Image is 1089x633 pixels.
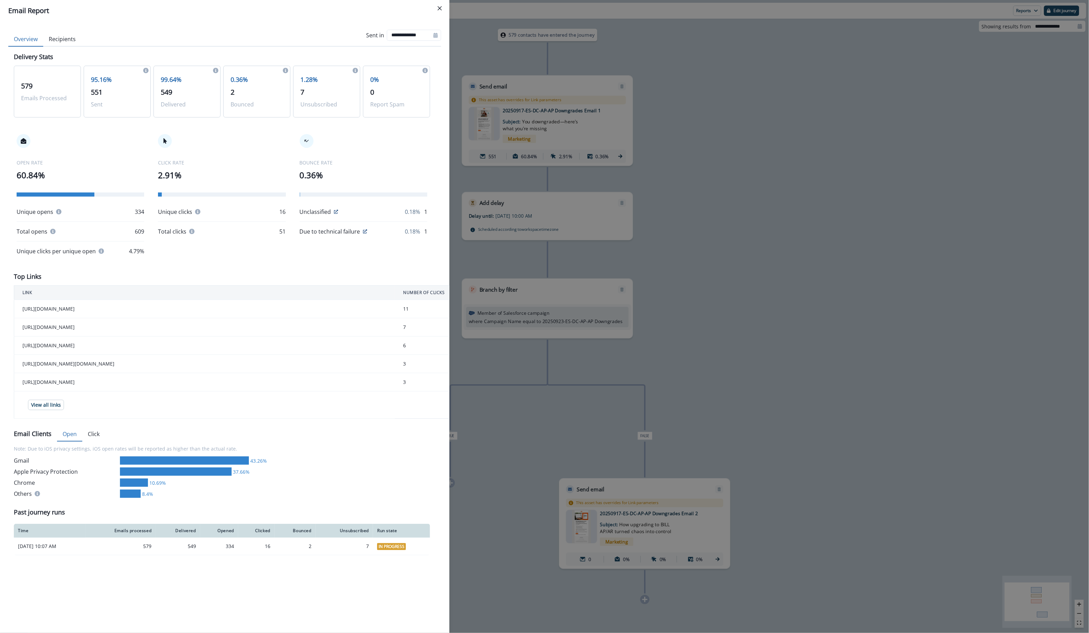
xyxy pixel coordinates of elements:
[57,427,82,442] button: Open
[300,75,353,84] p: 1.28%
[377,543,406,550] span: In Progress
[14,456,117,465] div: Gmail
[135,208,144,216] p: 334
[366,31,384,39] p: Sent in
[279,543,311,550] div: 2
[204,528,234,533] div: Opened
[18,543,82,550] p: [DATE] 10:07 AM
[17,159,144,166] p: OPEN RATE
[90,543,152,550] div: 579
[148,479,166,486] div: 10.69%
[14,355,395,373] td: [URL][DOMAIN_NAME][DOMAIN_NAME]
[43,32,81,47] button: Recipients
[249,457,267,464] div: 43.26%
[300,159,427,166] p: BOUNCE RATE
[320,528,369,533] div: Unsubscribed
[300,87,304,97] span: 7
[28,400,64,410] button: View all links
[91,100,143,108] p: Sent
[14,508,65,517] p: Past journey runs
[8,6,441,16] div: Email Report
[21,94,74,102] p: Emails Processed
[91,75,143,84] p: 95.16%
[300,208,331,216] p: Unclassified
[395,318,558,337] td: 7
[14,52,53,62] p: Delivery Stats
[280,227,286,236] p: 51
[300,100,353,108] p: Unsubscribed
[14,429,52,438] p: Email Clients
[231,75,283,84] p: 0.36%
[129,247,144,255] p: 4.79%
[82,427,105,442] button: Click
[160,528,196,533] div: Delivered
[300,169,427,181] p: 0.36%
[14,318,395,337] td: [URL][DOMAIN_NAME]
[14,467,117,476] div: Apple Privacy Protection
[395,286,558,300] th: NUMBER OF CLICKS
[158,227,186,236] p: Total clicks
[14,373,395,391] td: [URL][DOMAIN_NAME]
[90,528,152,533] div: Emails processed
[14,479,117,487] div: Chrome
[14,490,117,498] div: Others
[21,81,32,91] span: 579
[14,337,395,355] td: [URL][DOMAIN_NAME]
[405,227,420,236] p: 0.18%
[242,543,270,550] div: 16
[424,208,427,216] p: 1
[17,227,47,236] p: Total opens
[280,208,286,216] p: 16
[231,87,234,97] span: 2
[395,300,558,318] td: 11
[135,227,144,236] p: 609
[370,75,423,84] p: 0%
[370,100,423,108] p: Report Spam
[395,373,558,391] td: 3
[424,227,427,236] p: 1
[91,87,102,97] span: 551
[14,272,41,281] p: Top Links
[14,441,430,456] p: Note: Due to iOS privacy settings, iOS open rates will be reported as higher than the actual rate.
[320,543,369,550] div: 7
[377,528,426,533] div: Run state
[17,247,96,255] p: Unique clicks per unique open
[231,100,283,108] p: Bounced
[279,528,311,533] div: Bounced
[141,490,153,498] div: 8.4%
[158,208,192,216] p: Unique clicks
[204,543,234,550] div: 334
[18,528,82,533] div: Time
[370,87,374,97] span: 0
[31,402,61,408] p: View all links
[300,227,360,236] p: Due to technical failure
[158,169,286,181] p: 2.91%
[14,286,395,300] th: LINK
[434,3,445,14] button: Close
[8,32,43,47] button: Overview
[395,337,558,355] td: 6
[395,355,558,373] td: 3
[405,208,420,216] p: 0.18%
[242,528,270,533] div: Clicked
[161,87,172,97] span: 549
[14,300,395,318] td: [URL][DOMAIN_NAME]
[17,169,144,181] p: 60.84%
[17,208,53,216] p: Unique opens
[158,159,286,166] p: CLICK RATE
[161,100,213,108] p: Delivered
[232,468,250,475] div: 37.66%
[161,75,213,84] p: 99.64%
[160,543,196,550] div: 549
